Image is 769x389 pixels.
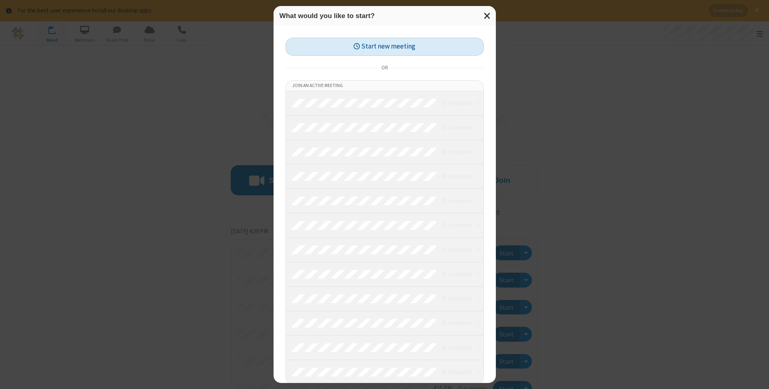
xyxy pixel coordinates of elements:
em: in progress [442,344,471,351]
em: in progress [442,172,471,180]
em: in progress [442,295,471,302]
em: in progress [442,368,471,376]
em: in progress [442,221,471,229]
em: in progress [442,319,471,327]
em: in progress [442,124,471,131]
button: Start new meeting [286,38,484,56]
em: in progress [442,99,471,107]
em: in progress [442,197,471,205]
em: in progress [442,148,471,156]
button: Close modal [479,6,496,26]
li: Join an active meeting [286,81,483,91]
em: in progress [442,270,471,278]
em: in progress [442,246,471,253]
h3: What would you like to start? [280,12,490,20]
span: or [378,62,391,73]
